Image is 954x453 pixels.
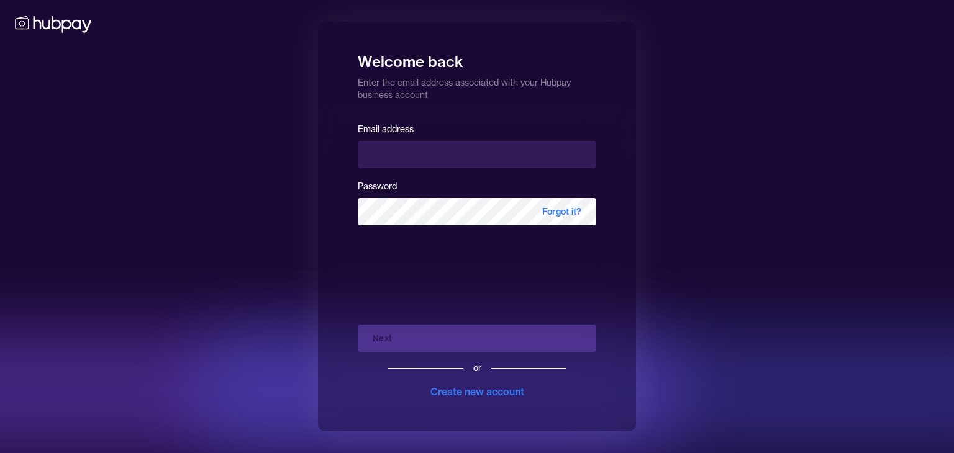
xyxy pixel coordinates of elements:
div: Create new account [430,384,524,399]
label: Email address [358,123,414,135]
span: Forgot it? [527,198,596,225]
p: Enter the email address associated with your Hubpay business account [358,71,596,101]
div: or [473,362,481,374]
label: Password [358,181,397,192]
h1: Welcome back [358,44,596,71]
